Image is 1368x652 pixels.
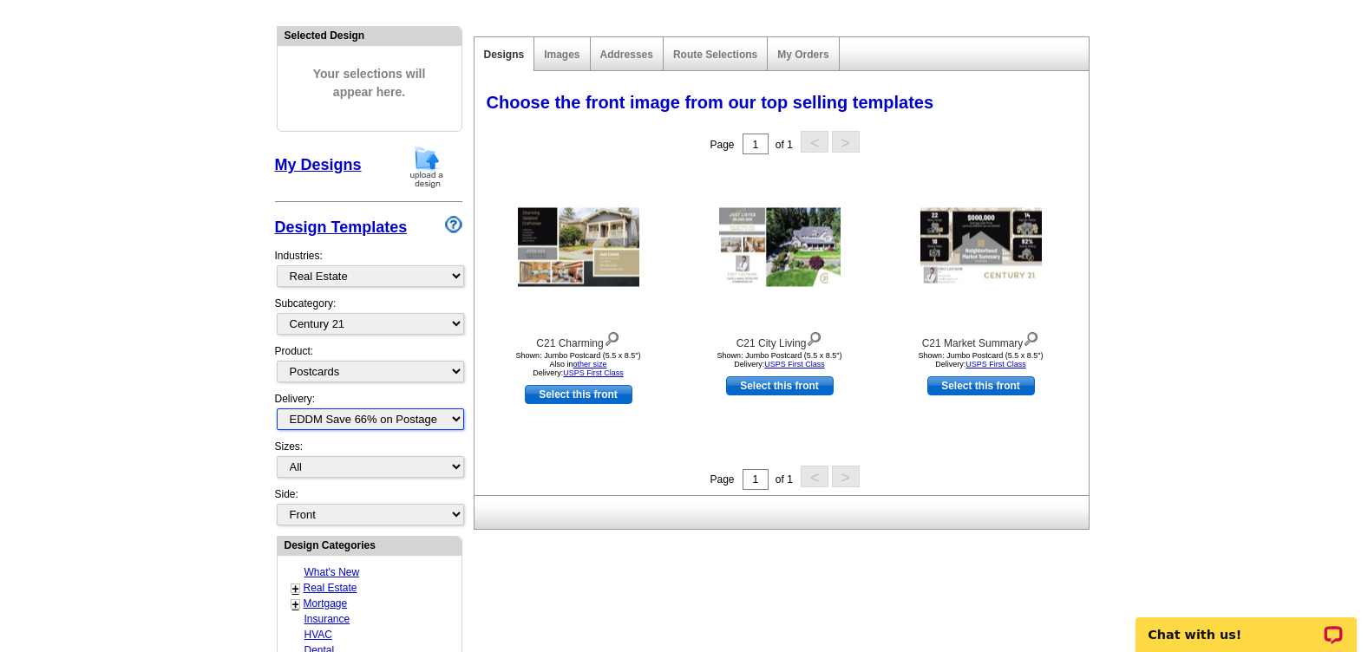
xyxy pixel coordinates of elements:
a: Route Selections [673,49,757,61]
span: Page [710,473,734,486]
a: Insurance [304,613,350,625]
div: Industries: [275,239,462,296]
img: C21 Charming [518,208,639,287]
img: upload-design [404,145,449,189]
span: of 1 [776,473,793,486]
button: > [832,466,860,487]
a: other size [573,360,606,368]
img: design-wizard-help-icon.png [445,216,462,233]
a: use this design [927,376,1035,395]
div: Sizes: [275,439,462,486]
div: Subcategory: [275,296,462,343]
div: C21 City Living [684,328,875,351]
a: use this design [726,376,834,395]
a: Design Templates [275,218,408,236]
span: Page [710,139,734,151]
div: C21 Market Summary [886,328,1077,351]
div: Product: [275,343,462,391]
div: Design Categories [278,537,461,553]
button: < [801,131,828,153]
a: My Designs [275,156,362,173]
img: C21 City Living [719,208,841,287]
a: + [292,597,299,611]
div: Delivery: [275,391,462,439]
a: USPS First Class [764,360,825,368]
img: view design details [1023,328,1039,347]
a: Images [544,49,579,61]
a: What's New [304,566,360,578]
a: Mortgage [304,597,348,610]
div: Shown: Jumbo Postcard (5.5 x 8.5") Delivery: [684,351,875,368]
a: USPS First Class [563,368,624,377]
button: < [801,466,828,487]
div: Side: [275,486,462,527]
span: Choose the front image from our top selling templates [487,93,934,112]
a: USPS First Class [965,360,1026,368]
a: use this design [525,385,632,404]
iframe: LiveChat chat widget [1124,597,1368,652]
div: Shown: Jumbo Postcard (5.5 x 8.5") Delivery: [483,351,674,377]
span: Your selections will appear here. [291,48,448,119]
div: Selected Design [278,27,461,43]
span: of 1 [776,139,793,151]
a: Designs [484,49,525,61]
button: > [832,131,860,153]
a: Addresses [600,49,653,61]
div: Shown: Jumbo Postcard (5.5 x 8.5") Delivery: [886,351,1077,368]
img: C21 Market Summary [920,208,1042,287]
img: view design details [806,328,822,347]
a: My Orders [777,49,828,61]
span: Also in [549,360,606,368]
div: C21 Charming [483,328,674,351]
a: HVAC [304,629,332,641]
a: Real Estate [304,582,357,594]
a: + [292,582,299,596]
img: view design details [604,328,620,347]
